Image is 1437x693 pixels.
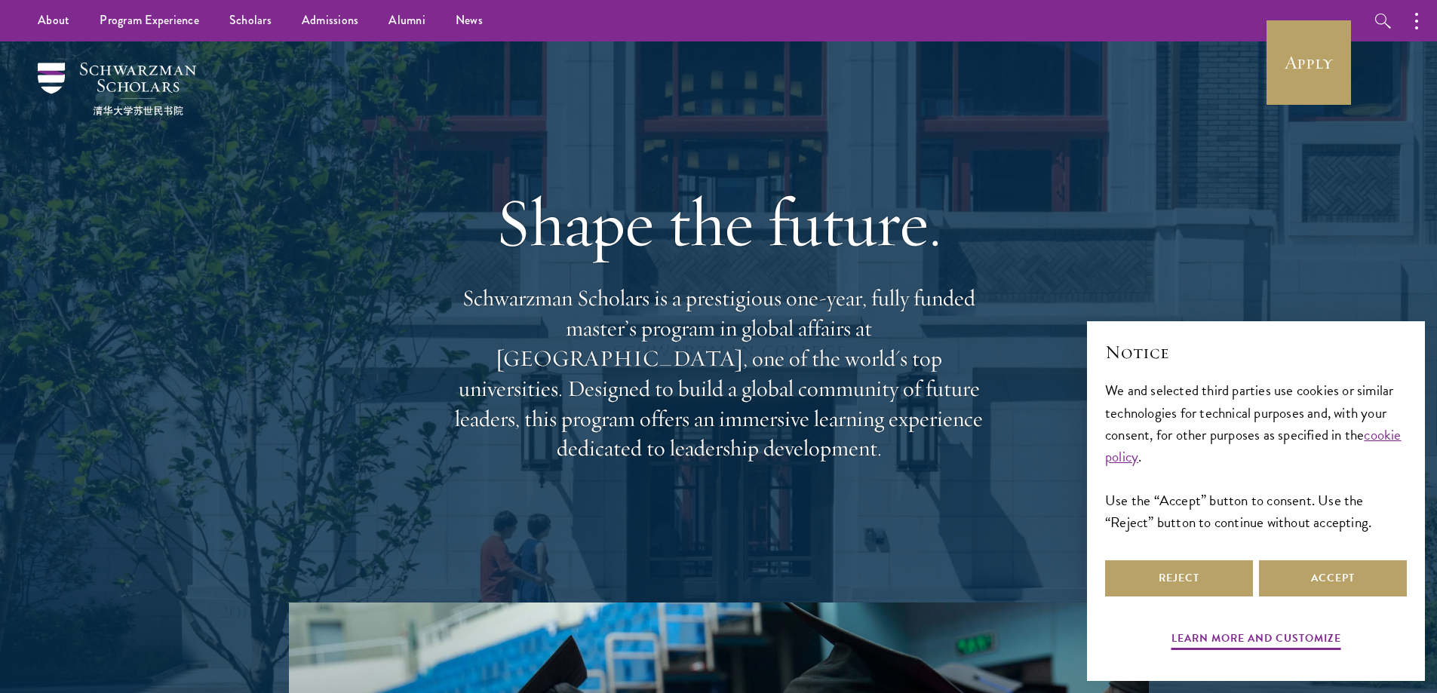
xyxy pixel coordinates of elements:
[1105,424,1402,468] a: cookie policy
[1267,20,1351,105] a: Apply
[1105,379,1407,532] div: We and selected third parties use cookies or similar technologies for technical purposes and, wit...
[447,180,990,265] h1: Shape the future.
[447,284,990,464] p: Schwarzman Scholars is a prestigious one-year, fully funded master’s program in global affairs at...
[1259,560,1407,596] button: Accept
[1105,560,1253,596] button: Reject
[1171,629,1341,652] button: Learn more and customize
[38,63,196,115] img: Schwarzman Scholars
[1105,339,1407,365] h2: Notice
